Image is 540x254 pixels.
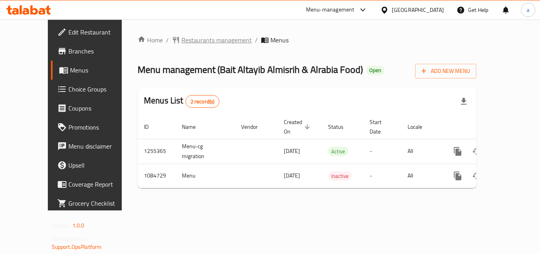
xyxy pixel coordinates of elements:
[328,172,352,181] span: Inactive
[442,115,531,139] th: Actions
[68,27,132,37] span: Edit Restaurant
[415,64,476,78] button: Add New Menu
[138,115,531,188] table: enhanced table
[51,61,138,80] a: Menus
[68,199,132,208] span: Grocery Checklist
[366,66,384,75] div: Open
[366,67,384,74] span: Open
[68,122,132,132] span: Promotions
[138,164,176,188] td: 1084729
[51,175,138,194] a: Coverage Report
[363,139,401,164] td: -
[284,170,300,181] span: [DATE]
[51,156,138,175] a: Upsell
[144,122,159,132] span: ID
[68,84,132,94] span: Choice Groups
[328,147,348,156] span: Active
[72,220,85,231] span: 1.0.0
[52,242,102,252] a: Support.OpsPlatform
[166,35,169,45] li: /
[51,99,138,118] a: Coupons
[448,166,467,185] button: more
[176,139,235,164] td: Menu-cg migration
[52,220,71,231] span: Version:
[401,164,442,188] td: All
[363,164,401,188] td: -
[255,35,258,45] li: /
[68,160,132,170] span: Upsell
[467,166,486,185] button: Change Status
[138,61,363,78] span: Menu management ( Bait Altayib Almisrih & Alrabia Food )
[181,35,252,45] span: Restaurants management
[51,80,138,99] a: Choice Groups
[138,35,163,45] a: Home
[328,122,354,132] span: Status
[182,122,206,132] span: Name
[284,146,300,156] span: [DATE]
[392,6,444,14] div: [GEOGRAPHIC_DATA]
[172,35,252,45] a: Restaurants management
[241,122,268,132] span: Vendor
[68,180,132,189] span: Coverage Report
[467,142,486,161] button: Change Status
[70,65,132,75] span: Menus
[51,118,138,137] a: Promotions
[68,141,132,151] span: Menu disclaimer
[51,194,138,213] a: Grocery Checklist
[284,117,312,136] span: Created On
[448,142,467,161] button: more
[421,66,470,76] span: Add New Menu
[408,122,432,132] span: Locale
[144,95,219,108] h2: Menus List
[51,137,138,156] a: Menu disclaimer
[138,35,476,45] nav: breadcrumb
[138,139,176,164] td: 1255365
[306,5,355,15] div: Menu-management
[176,164,235,188] td: Menu
[186,98,219,105] span: 2 record(s)
[51,42,138,61] a: Branches
[51,23,138,42] a: Edit Restaurant
[185,95,220,108] div: Total records count
[401,139,442,164] td: All
[270,35,289,45] span: Menus
[68,103,132,113] span: Coupons
[527,6,529,14] span: a
[454,92,473,111] div: Export file
[52,234,88,244] span: Get support on:
[370,117,392,136] span: Start Date
[68,46,132,56] span: Branches
[328,147,348,156] div: Active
